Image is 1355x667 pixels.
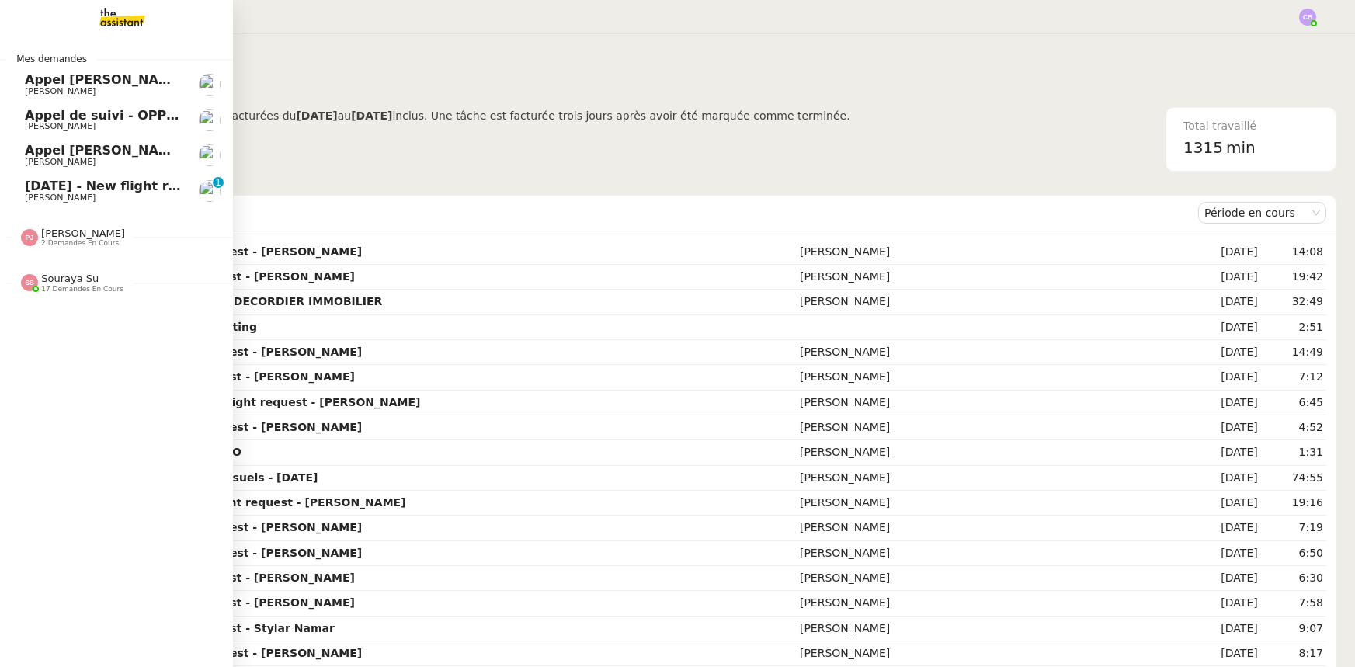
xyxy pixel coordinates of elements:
span: Mes demandes [7,51,96,67]
img: users%2FW4OQjB9BRtYK2an7yusO0WsYLsD3%2Favatar%2F28027066-518b-424c-8476-65f2e549ac29 [199,109,221,131]
td: 7:12 [1261,365,1326,390]
td: [DATE] [1186,240,1260,265]
td: 74:55 [1261,466,1326,491]
img: users%2FW4OQjB9BRtYK2an7yusO0WsYLsD3%2Favatar%2F28027066-518b-424c-8476-65f2e549ac29 [199,74,221,96]
span: Appel [PERSON_NAME] [25,143,185,158]
td: [PERSON_NAME] [797,340,1186,365]
td: [DATE] [1186,617,1260,641]
nz-select-item: Période en cours [1204,203,1320,223]
td: [DATE] [1186,290,1260,314]
img: users%2FC9SBsJ0duuaSgpQFj5LgoEX8n0o2%2Favatar%2Fec9d51b8-9413-4189-adfb-7be4d8c96a3c [199,180,221,202]
td: [PERSON_NAME] [797,466,1186,491]
td: [DATE] [1186,491,1260,516]
p: 1 [215,177,221,191]
td: 6:50 [1261,541,1326,566]
td: 4:52 [1261,415,1326,440]
span: Souraya Su [41,273,99,284]
td: 6:45 [1261,391,1326,415]
span: 1315 [1183,138,1223,157]
td: [DATE] [1186,591,1260,616]
img: svg [21,274,38,291]
td: [DATE] [1186,315,1260,340]
td: 7:58 [1261,591,1326,616]
span: [PERSON_NAME] [41,228,125,239]
strong: [DATE] & [DATE] - New flight request - [PERSON_NAME] [82,396,420,408]
td: [PERSON_NAME] [797,491,1186,516]
b: [DATE] [296,109,337,122]
td: [DATE] [1186,265,1260,290]
span: [PERSON_NAME] [25,193,96,203]
td: 14:08 [1261,240,1326,265]
td: [PERSON_NAME] [797,641,1186,666]
td: [DATE] [1186,516,1260,540]
img: svg [1299,9,1316,26]
img: users%2FW4OQjB9BRtYK2an7yusO0WsYLsD3%2Favatar%2F28027066-518b-424c-8476-65f2e549ac29 [199,144,221,166]
nz-badge-sup: 1 [213,177,224,188]
td: [PERSON_NAME] [797,415,1186,440]
span: [PERSON_NAME] [25,86,96,96]
img: svg [21,229,38,246]
td: [PERSON_NAME] [797,265,1186,290]
td: [PERSON_NAME] [797,391,1186,415]
td: [DATE] [1186,440,1260,465]
td: [DATE] [1186,391,1260,415]
td: [PERSON_NAME] [797,365,1186,390]
div: Total travaillé [1183,117,1319,135]
td: [PERSON_NAME] [797,290,1186,314]
td: 19:42 [1261,265,1326,290]
td: 2:51 [1261,315,1326,340]
td: [DATE] [1186,365,1260,390]
strong: 14/08 + 31/08 - New flight request - [PERSON_NAME] [82,496,406,509]
span: au [338,109,351,122]
td: 7:19 [1261,516,1326,540]
td: 14:49 [1261,340,1326,365]
td: [DATE] [1186,541,1260,566]
div: Demandes [78,197,1198,228]
td: [PERSON_NAME] [797,566,1186,591]
span: Appel [PERSON_NAME] [25,72,185,87]
span: 17 demandes en cours [41,285,123,294]
td: [PERSON_NAME] [797,440,1186,465]
span: Appel de suivi - OPP7178 - TEMPO COURTAGE [25,108,342,123]
td: [PERSON_NAME] [797,591,1186,616]
td: [DATE] [1186,641,1260,666]
td: [DATE] [1186,466,1260,491]
td: [DATE] [1186,415,1260,440]
span: [PERSON_NAME] [25,121,96,131]
strong: Vérifier le paiement OPCO [82,446,241,458]
td: 9:07 [1261,617,1326,641]
td: [DATE] [1186,340,1260,365]
td: [DATE] [1186,566,1260,591]
td: [PERSON_NAME] [797,516,1186,540]
td: [PERSON_NAME] [797,240,1186,265]
td: [PERSON_NAME] [797,617,1186,641]
td: 6:30 [1261,566,1326,591]
span: inclus. Une tâche est facturée trois jours après avoir été marquée comme terminée. [392,109,849,122]
span: [DATE] - New flight request - [PERSON_NAME] Adsul [25,179,389,193]
span: [PERSON_NAME] [25,157,96,167]
td: 8:17 [1261,641,1326,666]
td: 19:16 [1261,491,1326,516]
td: [PERSON_NAME] [797,541,1186,566]
span: 2 demandes en cours [41,239,119,248]
b: [DATE] [351,109,392,122]
td: 1:31 [1261,440,1326,465]
td: 32:49 [1261,290,1326,314]
span: min [1226,135,1256,161]
strong: 14/08 - New flight request - Stylar Namar [82,622,335,634]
